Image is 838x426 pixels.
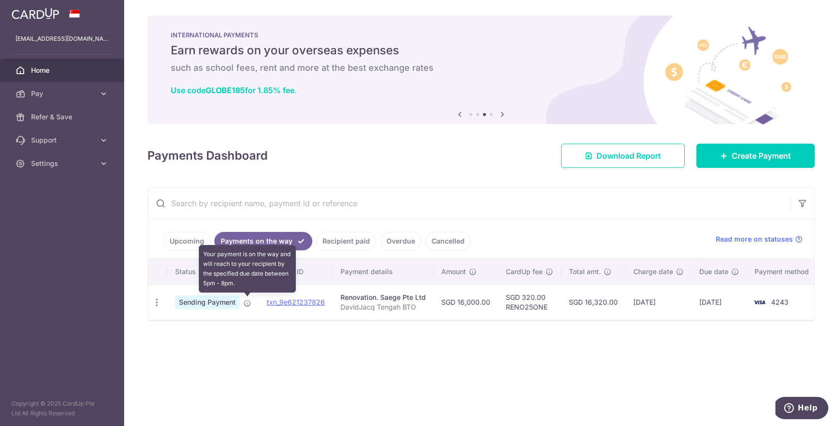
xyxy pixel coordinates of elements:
[692,284,747,320] td: [DATE]
[425,232,471,250] a: Cancelled
[569,267,601,277] span: Total amt.
[434,284,498,320] td: SGD 16,000.00
[171,62,791,74] h6: such as school fees, rent and more at the best exchange rates
[441,267,466,277] span: Amount
[175,295,240,309] span: Sending Payment
[340,302,426,312] p: DavidJacq Tengah BTO
[199,245,296,293] div: Your payment is on the way and will reach to your recipient by the specified due date between 5pm...
[561,144,685,168] a: Download Report
[626,284,692,320] td: [DATE]
[506,267,543,277] span: CardUp fee
[747,259,821,284] th: Payment method
[147,16,815,124] img: International Payment Banner
[696,144,815,168] a: Create Payment
[596,150,661,162] span: Download Report
[12,8,59,19] img: CardUp
[31,89,95,98] span: Pay
[699,267,728,277] span: Due date
[732,150,791,162] span: Create Payment
[175,267,196,277] span: Status
[333,259,434,284] th: Payment details
[148,188,791,219] input: Search by recipient name, payment id or reference
[214,232,312,250] a: Payments on the way
[267,298,325,306] a: txn_9e621237826
[171,85,297,95] a: Use codeGLOBE185for 1.85% fee.
[716,234,793,244] span: Read more on statuses
[498,284,561,320] td: SGD 320.00 RENO25ONE
[171,31,791,39] p: INTERNATIONAL PAYMENTS
[31,159,95,168] span: Settings
[775,397,828,421] iframe: Opens a widget where you can find more information
[633,267,673,277] span: Charge date
[561,284,626,320] td: SGD 16,320.00
[171,43,791,58] h5: Earn rewards on your overseas expenses
[16,34,109,44] p: [EMAIL_ADDRESS][DOMAIN_NAME]
[147,147,268,164] h4: Payments Dashboard
[163,232,210,250] a: Upcoming
[31,66,95,75] span: Home
[771,298,789,306] span: 4243
[750,296,769,308] img: Bank Card
[31,112,95,122] span: Refer & Save
[716,234,803,244] a: Read more on statuses
[340,293,426,302] div: Renovation. Saege Pte Ltd
[380,232,421,250] a: Overdue
[316,232,376,250] a: Recipient paid
[206,85,245,95] b: GLOBE185
[31,135,95,145] span: Support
